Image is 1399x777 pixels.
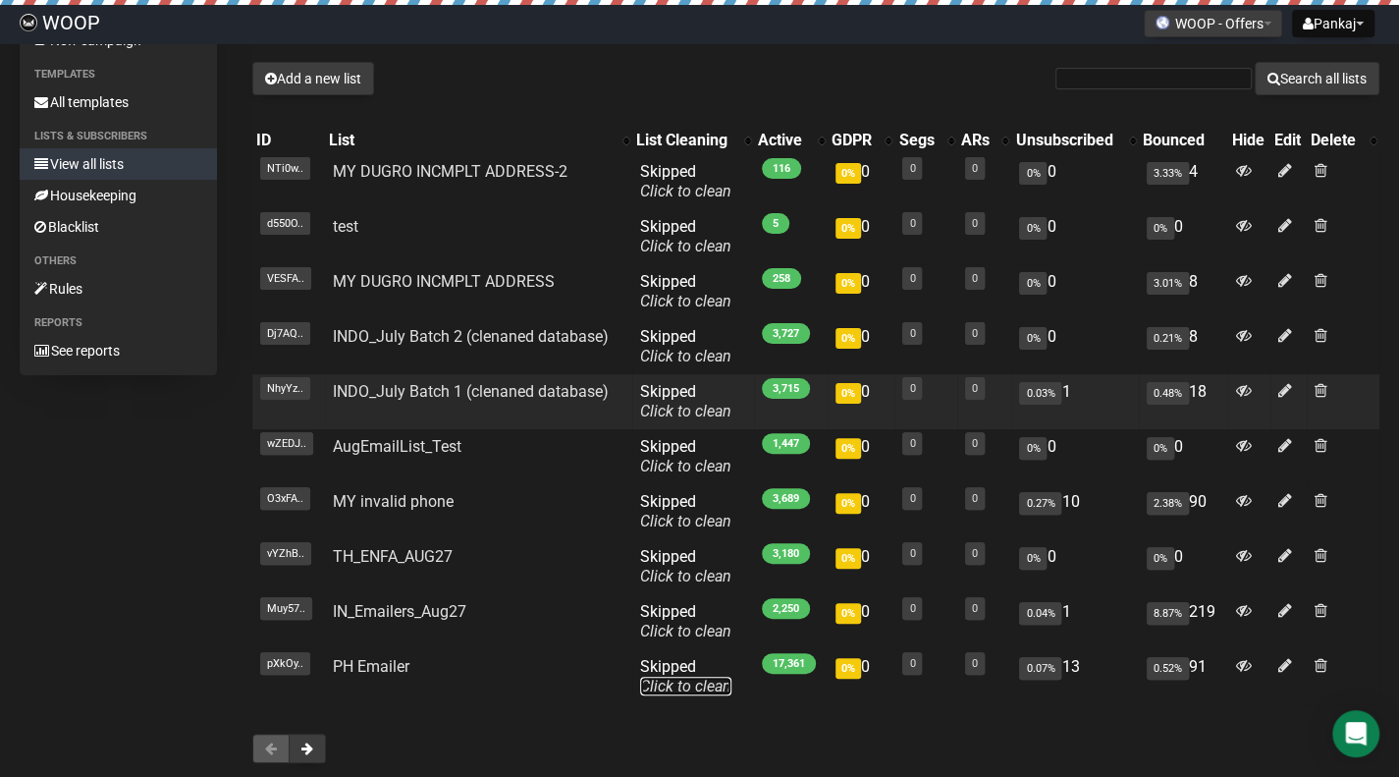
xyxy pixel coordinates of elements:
[828,594,895,649] td: 0
[640,382,731,420] span: Skipped
[640,657,731,695] span: Skipped
[1019,162,1047,185] span: 0%
[762,543,810,564] span: 3,180
[762,213,789,234] span: 5
[1139,649,1228,704] td: 91
[909,437,915,450] a: 0
[260,597,312,620] span: Muy57..
[1147,602,1189,625] span: 8.87%
[758,131,808,150] div: Active
[1139,429,1228,484] td: 0
[640,292,731,310] a: Click to clean
[640,677,731,695] a: Click to clean
[909,602,915,615] a: 0
[640,182,731,200] a: Click to clean
[832,131,876,150] div: GDPR
[1147,437,1174,460] span: 0%
[1232,131,1266,150] div: Hide
[640,457,731,475] a: Click to clean
[762,598,810,619] span: 2,250
[1019,657,1061,680] span: 0.07%
[762,323,810,344] span: 3,727
[1292,10,1374,37] button: Pankaj
[1139,209,1228,264] td: 0
[835,548,861,569] span: 0%
[1139,264,1228,319] td: 8
[333,437,461,456] a: AugEmailList_Test
[640,347,731,365] a: Click to clean
[640,327,731,365] span: Skipped
[1019,437,1047,460] span: 0%
[972,547,978,560] a: 0
[1147,657,1189,680] span: 0.52%
[252,127,325,154] th: ID: No sort applied, sorting is disabled
[828,429,895,484] td: 0
[894,127,956,154] th: Segs: No sort applied, activate to apply an ascending sort
[636,131,734,150] div: List Cleaning
[333,547,453,566] a: TH_ENFA_AUG27
[1011,154,1139,209] td: 0
[20,335,217,366] a: See reports
[972,602,978,615] a: 0
[972,437,978,450] a: 0
[260,652,310,675] span: pXkOy..
[333,382,609,401] a: INDO_July Batch 1 (clenaned database)
[972,382,978,395] a: 0
[1011,319,1139,374] td: 0
[909,547,915,560] a: 0
[333,657,409,676] a: PH Emailer
[762,378,810,399] span: 3,715
[828,127,895,154] th: GDPR: No sort applied, activate to apply an ascending sort
[252,62,374,95] button: Add a new list
[640,567,731,585] a: Click to clean
[1274,131,1303,150] div: Edit
[640,162,731,200] span: Skipped
[640,402,731,420] a: Click to clean
[632,127,754,154] th: List Cleaning: No sort applied, activate to apply an ascending sort
[835,603,861,624] span: 0%
[972,272,978,285] a: 0
[957,127,1012,154] th: ARs: No sort applied, activate to apply an ascending sort
[762,488,810,509] span: 3,689
[333,217,358,236] a: test
[909,382,915,395] a: 0
[640,622,731,640] a: Click to clean
[762,653,816,674] span: 17,361
[828,539,895,594] td: 0
[20,311,217,335] li: Reports
[1011,374,1139,429] td: 1
[1019,327,1047,350] span: 0%
[20,86,217,118] a: All templates
[20,14,37,31] img: 4d925a9fe92a8a7b5f21e009425b0952
[1011,127,1139,154] th: Unsubscribed: No sort applied, activate to apply an ascending sort
[20,273,217,305] a: Rules
[640,237,731,255] a: Click to clean
[1255,62,1379,95] button: Search all lists
[1139,319,1228,374] td: 8
[260,487,310,510] span: O3xFA..
[256,131,321,150] div: ID
[1019,602,1061,625] span: 0.04%
[1019,217,1047,240] span: 0%
[835,493,861,514] span: 0%
[1147,217,1174,240] span: 0%
[1143,131,1224,150] div: Bounced
[828,484,895,539] td: 0
[835,438,861,459] span: 0%
[20,180,217,211] a: Housekeeping
[1015,131,1119,150] div: Unsubscribed
[640,547,731,585] span: Skipped
[333,492,454,511] a: MY invalid phone
[1011,539,1139,594] td: 0
[260,322,310,345] span: Dj7AQ..
[828,374,895,429] td: 0
[260,377,310,400] span: NhyYz..
[1011,594,1139,649] td: 1
[828,319,895,374] td: 0
[1139,374,1228,429] td: 18
[20,250,217,273] li: Others
[1147,327,1189,350] span: 0.21%
[972,217,978,230] a: 0
[762,433,810,454] span: 1,447
[1011,484,1139,539] td: 10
